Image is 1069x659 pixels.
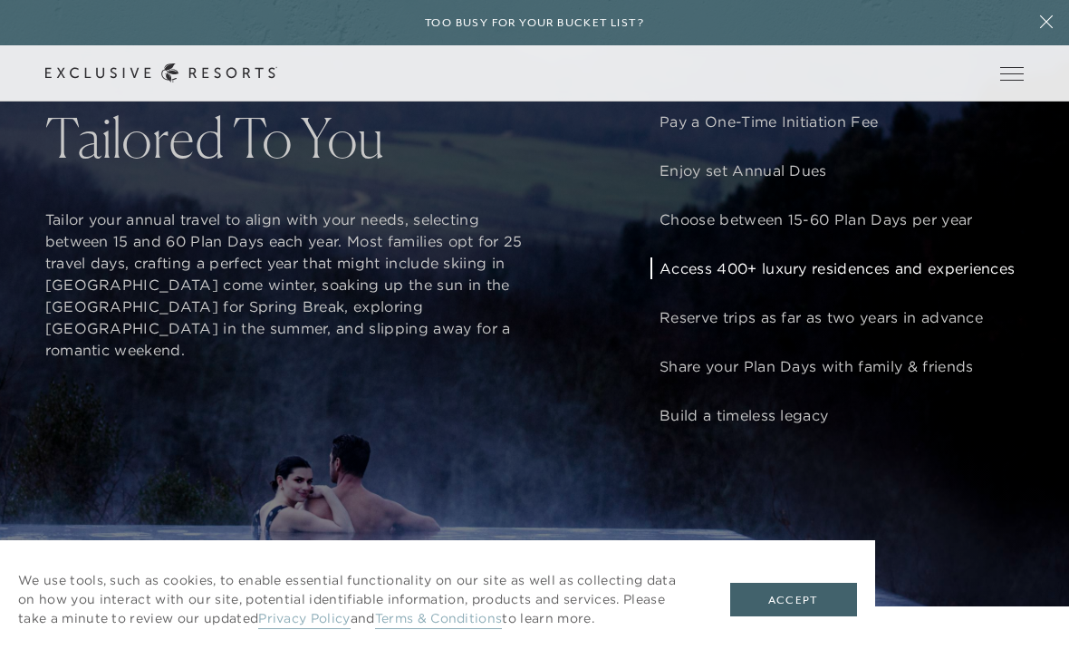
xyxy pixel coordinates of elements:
p: Pay a One-Time Initiation Fee [660,111,1015,132]
p: Build a timeless legacy [660,404,1015,426]
p: Access 400+ luxury residences and experiences [660,257,1015,279]
p: We use tools, such as cookies, to enable essential functionality on our site as well as collectin... [18,571,694,628]
button: Accept [730,583,857,617]
a: Privacy Policy [258,610,350,629]
button: Open navigation [1000,67,1024,80]
a: Terms & Conditions [375,610,503,629]
p: Choose between 15-60 Plan Days per year [660,208,1015,230]
h6: Too busy for your bucket list? [425,15,644,32]
p: Reserve trips as far as two years in advance [660,306,1015,328]
p: Share your Plan Days with family & friends [660,355,1015,377]
p: Enjoy set Annual Dues [660,160,1015,181]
